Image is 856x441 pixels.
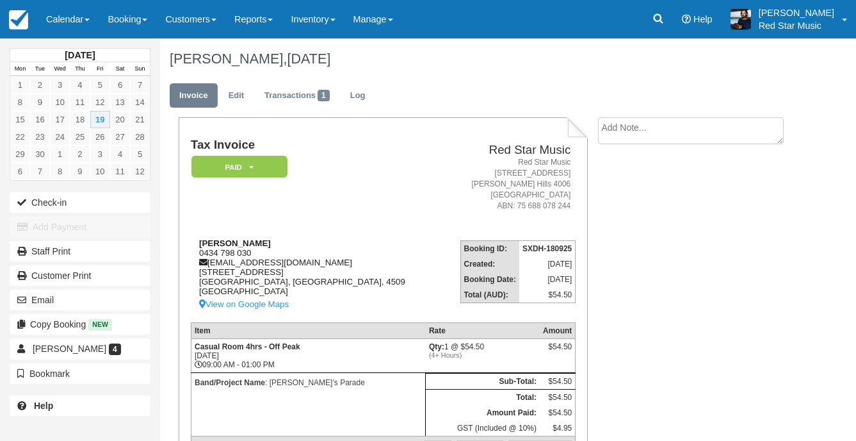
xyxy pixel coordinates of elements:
a: 29 [10,146,30,163]
em: Paid [191,156,287,178]
td: [DATE] [519,256,576,272]
a: 27 [110,128,130,146]
a: 21 [130,111,150,128]
a: 8 [10,94,30,111]
h1: Tax Invoice [191,138,441,152]
th: Total (AUD): [460,287,519,303]
strong: Qty [429,342,444,351]
th: Amount Paid: [426,405,540,420]
button: Email [10,290,150,310]
a: 20 [110,111,130,128]
img: checkfront-main-nav-mini-logo.png [9,10,28,29]
a: 3 [50,76,70,94]
button: Bookmark [10,363,150,384]
b: Help [34,401,53,411]
a: 26 [90,128,110,146]
div: 0434 798 030 [EMAIL_ADDRESS][DOMAIN_NAME] [STREET_ADDRESS] [GEOGRAPHIC_DATA], [GEOGRAPHIC_DATA], ... [191,238,441,312]
th: Booking Date: [460,272,519,287]
a: 3 [90,146,110,163]
div: $54.50 [543,342,572,362]
p: : [PERSON_NAME]’s Parade [195,376,422,389]
th: Rate [426,322,540,338]
th: Amount [540,322,576,338]
i: Help [682,15,691,24]
a: 9 [30,94,50,111]
a: 14 [130,94,150,111]
a: 10 [50,94,70,111]
a: 19 [90,111,110,128]
a: 1 [10,76,30,94]
th: Wed [50,62,70,76]
a: Invoice [170,83,218,108]
td: $54.50 [540,373,576,389]
td: [DATE] 09:00 AM - 01:00 PM [191,338,425,372]
a: 28 [130,128,150,146]
th: Tue [30,62,50,76]
a: 4 [70,76,90,94]
a: 12 [130,163,150,180]
button: Check-in [10,192,150,213]
span: 4 [109,344,121,355]
strong: Band/Project Name [195,378,265,387]
strong: SXDH-180925 [522,244,572,253]
a: [PERSON_NAME] 4 [10,338,150,359]
a: 10 [90,163,110,180]
th: Sun [130,62,150,76]
a: Log [341,83,375,108]
a: 16 [30,111,50,128]
span: [DATE] [287,51,330,67]
a: 11 [70,94,90,111]
span: [PERSON_NAME] [33,344,106,354]
img: A1 [731,9,751,29]
a: 4 [110,146,130,163]
th: Fri [90,62,110,76]
td: 1 @ $54.50 [426,338,540,372]
a: 2 [30,76,50,94]
span: 1 [318,90,330,101]
a: Customer Print [10,265,150,286]
h2: Red Star Music [446,144,571,157]
th: Item [191,322,425,338]
a: View on Google Maps [199,296,441,312]
strong: [PERSON_NAME] [199,238,271,248]
em: (4+ Hours) [429,351,537,359]
th: Booking ID: [460,240,519,256]
h1: [PERSON_NAME], [170,51,793,67]
a: 25 [70,128,90,146]
button: Copy Booking New [10,314,150,335]
td: $4.95 [540,420,576,437]
a: 22 [10,128,30,146]
a: 15 [10,111,30,128]
a: 5 [130,146,150,163]
td: GST (Included @ 10%) [426,420,540,437]
a: 13 [110,94,130,111]
th: Sat [110,62,130,76]
a: 7 [30,163,50,180]
span: Help [693,14,713,24]
th: Mon [10,62,30,76]
button: Add Payment [10,217,150,237]
th: Sub-Total: [426,373,540,389]
a: 1 [50,146,70,163]
td: [DATE] [519,272,576,287]
strong: Casual Room 4hrs - Off Peak [195,342,300,351]
a: 18 [70,111,90,128]
a: 9 [70,163,90,180]
a: 23 [30,128,50,146]
address: Red Star Music [STREET_ADDRESS] [PERSON_NAME] Hills 4006 [GEOGRAPHIC_DATA] ABN: 75 688 078 244 [446,157,571,212]
td: $54.50 [519,287,576,303]
strong: [DATE] [65,50,95,60]
a: 11 [110,163,130,180]
a: 6 [110,76,130,94]
td: $54.50 [540,389,576,405]
a: Transactions1 [255,83,339,108]
p: Red Star Music [759,19,834,32]
p: [PERSON_NAME] [759,6,834,19]
a: 12 [90,94,110,111]
a: 8 [50,163,70,180]
a: Edit [219,83,254,108]
a: 5 [90,76,110,94]
a: Paid [191,155,283,179]
a: 30 [30,146,50,163]
a: 24 [50,128,70,146]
